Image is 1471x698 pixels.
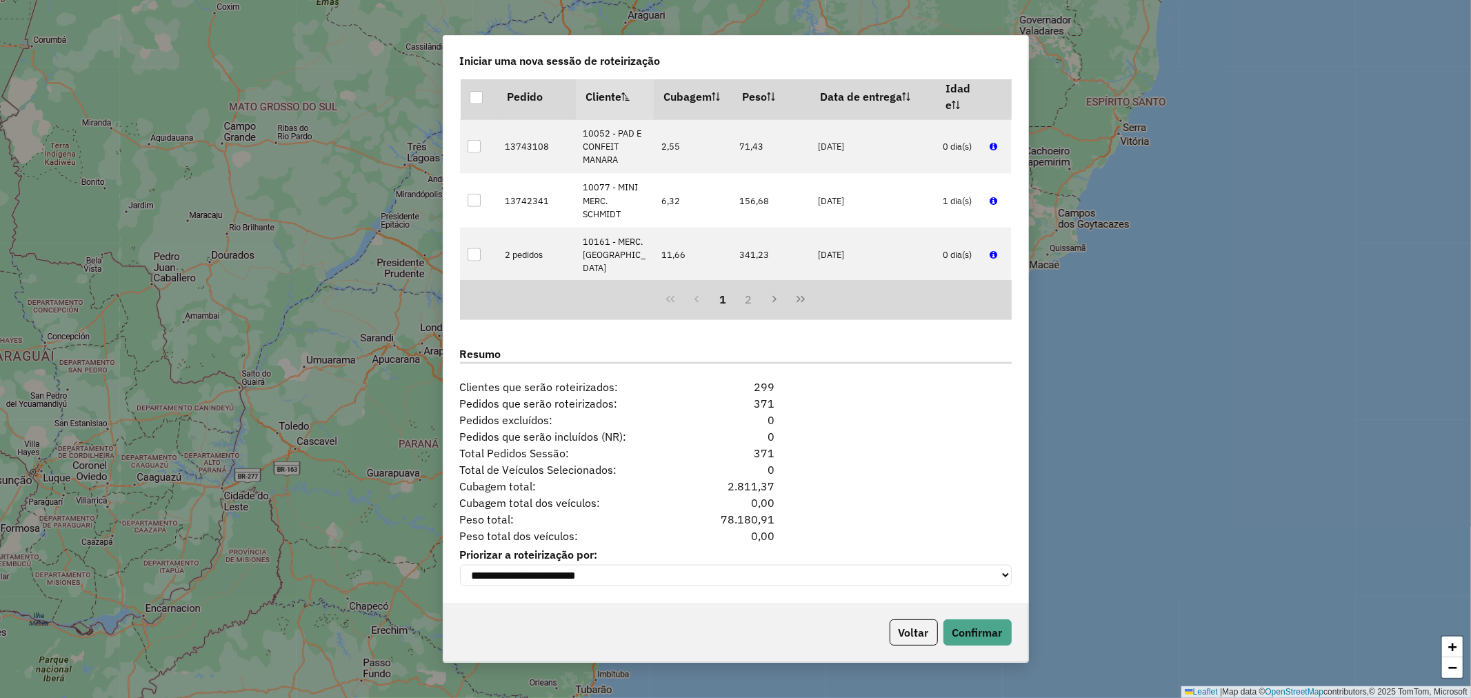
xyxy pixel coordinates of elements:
[576,119,654,174] td: 10052 - PAD E CONFEIT MANARA
[943,619,1012,646] button: Confirmar
[688,379,783,395] div: 299
[688,395,783,412] div: 371
[761,287,788,313] button: Next Page
[452,478,688,495] span: Cubagem total:
[688,478,783,495] div: 2.811,37
[936,73,983,119] th: Idade
[688,495,783,511] div: 0,00
[732,174,811,228] td: 156,68
[497,174,576,228] td: 13742341
[654,174,732,228] td: 6,32
[688,412,783,428] div: 0
[452,495,688,511] span: Cubagem total dos veículos:
[654,73,732,119] th: Cubagem
[452,428,688,445] span: Pedidos que serão incluídos (NR):
[1181,686,1471,698] div: Map data © contributors,© 2025 TomTom, Microsoft
[452,511,688,528] span: Peso total:
[688,528,783,544] div: 0,00
[788,287,814,313] button: Last Page
[497,119,576,174] td: 13743108
[452,445,688,461] span: Total Pedidos Sessão:
[688,461,783,478] div: 0
[497,228,576,282] td: 2 pedidos
[576,174,654,228] td: 10077 - MINI MERC. SCHMIDT
[936,119,983,174] td: 0 dia(s)
[810,228,936,282] td: [DATE]
[452,395,688,412] span: Pedidos que serão roteirizados:
[460,346,1012,364] label: Resumo
[452,461,688,478] span: Total de Veículos Selecionados:
[688,511,783,528] div: 78.180,91
[810,119,936,174] td: [DATE]
[936,228,983,282] td: 0 dia(s)
[732,228,811,282] td: 341,23
[1185,687,1218,697] a: Leaflet
[452,528,688,544] span: Peso total dos veículos:
[452,412,688,428] span: Pedidos excluídos:
[736,287,762,313] button: 2
[936,174,983,228] td: 1 dia(s)
[688,445,783,461] div: 371
[1220,687,1222,697] span: |
[576,73,654,119] th: Cliente
[497,73,576,119] th: Pedido
[654,228,732,282] td: 11,66
[1442,637,1463,657] a: Zoom in
[688,428,783,445] div: 0
[710,287,736,313] button: 1
[1265,687,1324,697] a: OpenStreetMap
[732,73,811,119] th: Peso
[1448,638,1457,655] span: +
[460,52,661,69] span: Iniciar uma nova sessão de roteirização
[576,228,654,282] td: 10161 - MERC. [GEOGRAPHIC_DATA]
[732,119,811,174] td: 71,43
[890,619,938,646] button: Voltar
[810,73,936,119] th: Data de entrega
[1442,657,1463,678] a: Zoom out
[810,174,936,228] td: [DATE]
[460,546,1012,563] label: Priorizar a roteirização por:
[654,119,732,174] td: 2,55
[1448,659,1457,676] span: −
[452,379,688,395] span: Clientes que serão roteirizados:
